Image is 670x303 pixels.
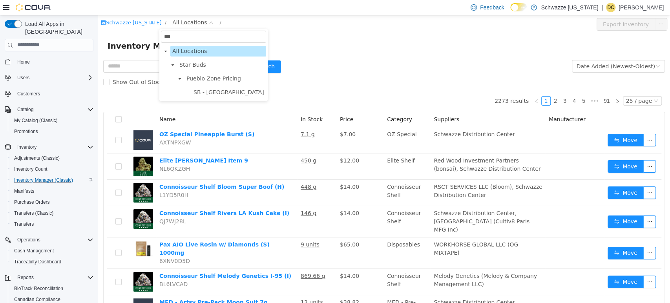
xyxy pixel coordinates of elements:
button: Manifests [8,186,97,197]
span: Transfers [11,219,93,229]
button: icon: ellipsis [545,200,558,213]
span: QJ7WJ28L [61,203,88,209]
button: Transfers [8,219,97,230]
button: icon: ellipsis [545,145,558,157]
a: Transfers [11,219,37,229]
span: Cash Management [14,248,54,254]
span: Customers [17,91,40,97]
img: Pax AIO Live Rosin w/ Diamonds (S) 1000mg hero shot [35,225,55,245]
button: Customers [2,88,97,99]
li: Next Page [515,81,524,90]
button: Users [14,73,33,82]
a: My Catalog (Classic) [11,116,61,125]
button: Home [2,56,97,68]
span: BL6LVCAD [61,266,89,272]
td: OZ Special [286,112,332,138]
a: Connoisseur Shelf Rivers LA Kush Cake (I) [61,195,191,201]
button: Inventory Count [8,164,97,175]
span: Manifests [11,186,93,196]
span: Operations [14,235,93,245]
span: / [122,4,123,10]
span: Inventory Manager (Classic) [14,177,73,183]
img: Cova [16,4,51,11]
span: Inventory Manager [9,24,99,37]
button: Catalog [14,105,37,114]
a: Inventory Manager (Classic) [11,175,76,185]
a: 2 [453,81,462,90]
span: Operations [17,237,40,243]
div: Daniel castillo [606,3,615,12]
span: Inventory Manager (Classic) [11,175,93,185]
span: Adjustments (Classic) [11,153,93,163]
td: Connoisseur Shelf [286,191,332,222]
a: OZ Special Pineapple Burst (S) [61,116,156,122]
u: 7.1 g [203,116,217,122]
button: Traceabilty Dashboard [8,256,97,267]
span: 6XNV0D5D [61,243,92,249]
span: My Catalog (Classic) [11,116,93,125]
i: icon: down [557,49,562,54]
button: Inventory [2,142,97,153]
button: BioTrack Reconciliation [8,283,97,294]
span: Melody Genetics (Melody & Company Management LLC) [336,257,439,272]
a: Pax AIO Live Rosin w/ Diamonds (S) 1000mg [61,226,172,241]
button: Reports [14,273,37,282]
a: MED - Artsy Pre-Pack Moon Suit 7g [61,284,170,290]
span: $12.00 [242,142,261,148]
i: icon: caret-down [66,34,69,38]
span: Traceabilty Dashboard [11,257,93,266]
li: 4 [471,81,481,90]
button: Cash Management [8,245,97,256]
button: icon: ellipsis [545,119,558,131]
span: Star Buds [81,46,108,53]
span: All Locations [72,31,168,41]
span: Inventory [17,144,37,150]
i: icon: left [436,84,441,88]
li: 91 [503,81,515,90]
button: Catalog [2,104,97,115]
a: Elite [PERSON_NAME] Item 9 [61,142,150,148]
span: BioTrack Reconciliation [14,285,63,292]
u: 450 g [203,142,218,148]
li: 5 [481,81,490,90]
span: $38.82 [242,284,261,290]
img: MED - Artsy Pre-Pack Moon Suit 7g placeholder [35,283,55,303]
span: In Stock [203,101,225,107]
span: Dc [607,3,614,12]
button: My Catalog (Classic) [8,115,97,126]
td: Connoisseur Shelf [286,254,332,280]
span: Home [17,59,30,65]
a: Adjustments (Classic) [11,153,63,163]
button: Adjustments (Classic) [8,153,97,164]
span: NL6QKZGH [61,150,92,157]
span: Manifests [14,188,34,194]
span: Users [17,75,29,81]
button: Operations [14,235,44,245]
span: RSCT SERVICES LLC (Bloom), Schwazze Distribution Center [336,168,444,183]
i: icon: caret-down [73,48,77,52]
span: Purchase Orders [11,197,93,207]
u: 13 units [203,284,225,290]
input: Dark Mode [510,3,527,11]
span: Schwazze Distribution Center, [GEOGRAPHIC_DATA] (Cultiv8 Paris MFG Inc) [336,195,431,217]
span: Inventory [14,142,93,152]
span: Reports [14,273,93,282]
span: All Locations [74,3,109,11]
span: My Catalog (Classic) [14,117,58,124]
button: icon: swapMove [509,260,546,273]
span: $65.00 [242,226,261,232]
td: Elite Shelf [286,138,332,164]
span: $14.00 [242,195,261,201]
span: Suppliers [336,101,361,107]
span: AXTNPXGW [61,124,93,130]
span: Pueblo Zone Pricing [86,58,168,69]
i: icon: down [111,5,115,11]
span: Catalog [17,106,33,113]
span: Show Out of Stock [11,64,68,70]
span: Promotions [14,128,38,135]
span: Adjustments (Classic) [14,155,60,161]
span: Canadian Compliance [14,296,60,303]
span: ••• [490,81,503,90]
span: Category [289,101,314,107]
span: Red Wood Investment Partners (bonsai), Schwazze Distribution Center [336,142,442,157]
